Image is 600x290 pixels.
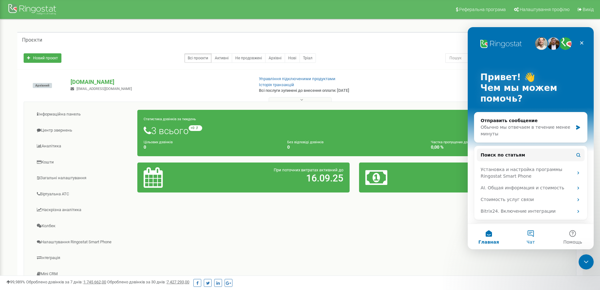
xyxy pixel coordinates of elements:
[22,37,42,43] h5: Проєкти
[285,53,300,63] a: Нові
[259,76,335,81] a: Управління підключеними продуктами
[29,155,138,170] a: Кошти
[435,173,565,183] h2: -1,14 $
[83,280,106,284] u: 1 745 662,00
[6,280,25,284] span: 99,989%
[287,140,323,144] small: Без відповіді дзвінків
[167,280,189,284] u: 7 427 293,00
[29,202,138,218] a: Наскрізна аналітика
[29,250,138,266] a: Інтеграція
[259,82,294,87] a: Історія транзакцій
[29,218,138,234] a: Колбек
[213,173,343,183] h2: 16.09.25
[144,125,565,136] h1: 3 всього
[459,7,506,12] span: Реферальна програма
[71,78,249,86] p: [DOMAIN_NAME]
[29,123,138,138] a: Центр звернень
[259,88,390,94] p: Всі послуги зупинені до внесення оплати: [DATE]
[287,145,421,150] h4: 0
[33,83,52,88] span: Архівний
[274,168,343,172] span: При поточних витратах активний до
[445,53,548,63] input: Пошук
[144,117,196,121] small: Статистика дзвінків за тиждень
[211,53,232,63] a: Активні
[107,280,189,284] span: Оброблено дзвінків за 30 днів :
[431,140,477,144] small: Частка пропущених дзвінків
[29,170,138,186] a: Загальні налаштування
[468,27,594,249] iframe: Intercom live chat
[184,53,212,63] a: Всі проєкти
[144,145,278,150] h4: 0
[29,139,138,154] a: Аналiтика
[520,7,569,12] span: Налаштування профілю
[300,53,316,63] a: Тріал
[26,280,106,284] span: Оброблено дзвінків за 7 днів :
[144,140,173,144] small: Цільових дзвінків
[29,107,138,122] a: Інформаційна панель
[232,53,266,63] a: Не продовжені
[29,234,138,250] a: Налаштування Ringostat Smart Phone
[24,53,61,63] a: Новий проєкт
[189,125,202,131] small: +0
[583,7,594,12] span: Вихід
[431,145,565,150] h4: 0,00 %
[29,186,138,202] a: Віртуальна АТС
[29,266,138,282] a: Mini CRM
[77,87,132,91] span: [EMAIL_ADDRESS][DOMAIN_NAME]
[265,53,285,63] a: Архівні
[579,254,594,269] iframe: Intercom live chat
